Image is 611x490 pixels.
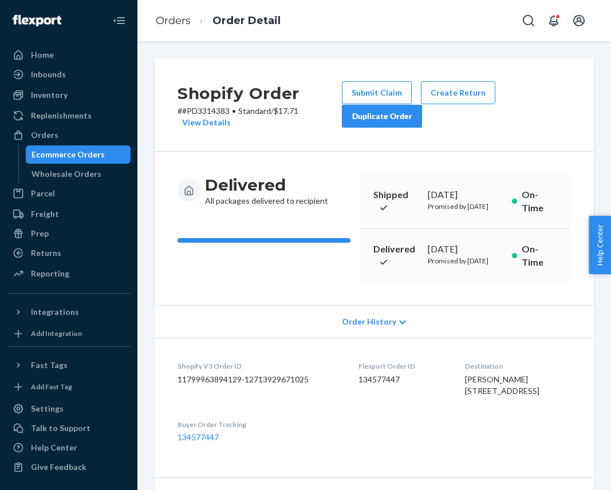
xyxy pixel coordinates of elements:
[31,69,66,80] div: Inbounds
[7,86,131,104] a: Inventory
[342,81,412,104] button: Submit Claim
[7,106,131,125] a: Replenishments
[31,329,82,338] div: Add Integration
[589,216,611,274] button: Help Center
[7,356,131,374] button: Fast Tags
[31,403,64,414] div: Settings
[178,361,340,371] dt: Shopify V3 Order ID
[428,256,503,266] p: Promised by [DATE]
[108,9,131,32] button: Close Navigation
[178,81,342,105] h2: Shopify Order
[465,374,539,396] span: [PERSON_NAME] [STREET_ADDRESS]
[7,458,131,476] button: Give Feedback
[238,106,271,116] span: Standard
[7,264,131,283] a: Reporting
[205,175,328,207] div: All packages delivered to recipient
[178,105,342,128] p: # #PD3314383 / $17.71
[31,149,105,160] div: Ecommerce Orders
[7,326,131,342] a: Add Integration
[7,379,131,395] a: Add Fast Tag
[31,110,92,121] div: Replenishments
[147,4,290,38] ol: breadcrumbs
[373,243,419,269] p: Delivered
[7,303,131,321] button: Integrations
[373,188,419,215] p: Shipped
[26,145,131,164] a: Ecommerce Orders
[428,188,503,201] div: [DATE]
[178,374,340,385] dd: 11799963894129-12713929671025
[31,129,58,141] div: Orders
[7,244,131,262] a: Returns
[342,105,422,128] button: Duplicate Order
[178,420,340,429] dt: Buyer Order Tracking
[31,247,61,259] div: Returns
[522,243,557,269] p: On-Time
[26,165,131,183] a: Wholesale Orders
[31,306,79,318] div: Integrations
[517,9,540,32] button: Open Search Box
[7,419,131,437] a: Talk to Support
[31,49,54,61] div: Home
[13,15,61,26] img: Flexport logo
[428,243,503,256] div: [DATE]
[31,228,49,239] div: Prep
[31,268,69,279] div: Reporting
[7,205,131,223] a: Freight
[542,9,565,32] button: Open notifications
[178,432,219,442] a: 134577447
[7,46,131,64] a: Home
[178,117,231,128] button: View Details
[421,81,495,104] button: Create Return
[358,361,447,371] dt: Flexport Order ID
[7,184,131,203] a: Parcel
[232,106,236,116] span: •
[7,65,131,84] a: Inbounds
[205,175,328,195] h3: Delivered
[428,201,503,211] p: Promised by [DATE]
[31,442,77,453] div: Help Center
[31,208,59,220] div: Freight
[7,438,131,457] a: Help Center
[567,9,590,32] button: Open account menu
[31,422,90,434] div: Talk to Support
[156,14,191,27] a: Orders
[31,168,101,180] div: Wholesale Orders
[31,382,72,392] div: Add Fast Tag
[522,188,557,215] p: On-Time
[31,359,68,371] div: Fast Tags
[31,188,55,199] div: Parcel
[352,110,412,122] div: Duplicate Order
[7,126,131,144] a: Orders
[7,224,131,243] a: Prep
[31,89,68,101] div: Inventory
[358,374,447,385] dd: 134577447
[31,461,86,473] div: Give Feedback
[212,14,281,27] a: Order Detail
[342,316,396,327] span: Order History
[465,361,571,371] dt: Destination
[7,400,131,418] a: Settings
